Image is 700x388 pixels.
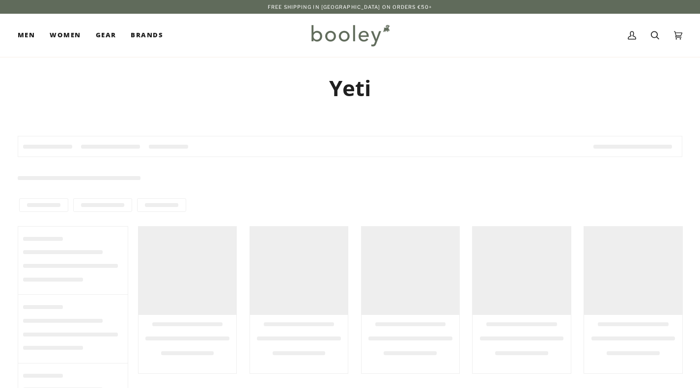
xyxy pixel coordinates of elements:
[123,14,170,57] a: Brands
[307,21,393,50] img: Booley
[268,3,432,11] p: Free Shipping in [GEOGRAPHIC_DATA] on Orders €50+
[131,30,163,40] span: Brands
[18,14,42,57] a: Men
[18,75,682,102] h1: Yeti
[42,14,88,57] a: Women
[96,30,116,40] span: Gear
[88,14,124,57] a: Gear
[50,30,81,40] span: Women
[18,30,35,40] span: Men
